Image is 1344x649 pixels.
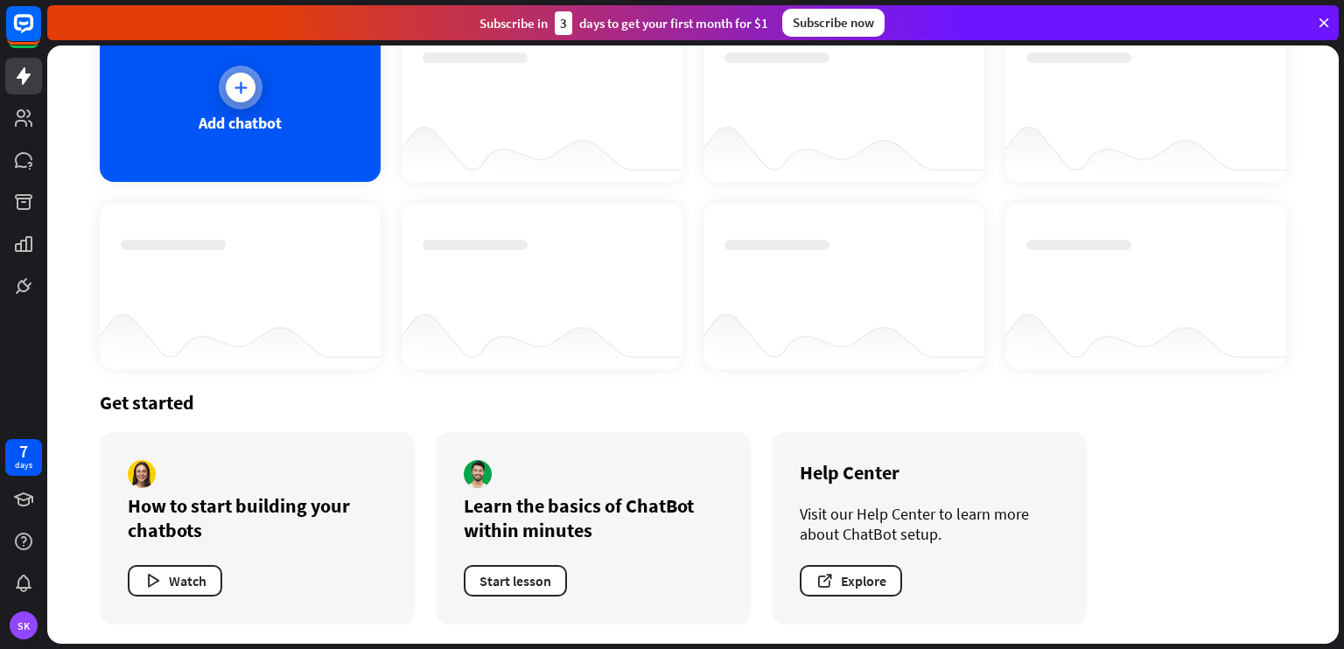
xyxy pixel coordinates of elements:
button: Start lesson [464,565,567,597]
div: Learn the basics of ChatBot within minutes [464,493,723,542]
div: Help Center [800,460,1059,485]
div: Subscribe now [782,9,885,37]
img: author [464,460,492,488]
button: Watch [128,565,222,597]
img: author [128,460,156,488]
a: 7 days [5,439,42,476]
div: Add chatbot [199,113,282,133]
div: SK [10,611,38,639]
button: Explore [800,565,902,597]
div: How to start building your chatbots [128,493,387,542]
div: 7 [19,443,28,459]
div: Subscribe in days to get your first month for $1 [479,11,768,35]
div: Visit our Help Center to learn more about ChatBot setup. [800,504,1059,544]
button: Open LiveChat chat widget [14,7,66,59]
div: 3 [555,11,572,35]
div: days [15,459,32,471]
div: Get started [100,390,1286,415]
